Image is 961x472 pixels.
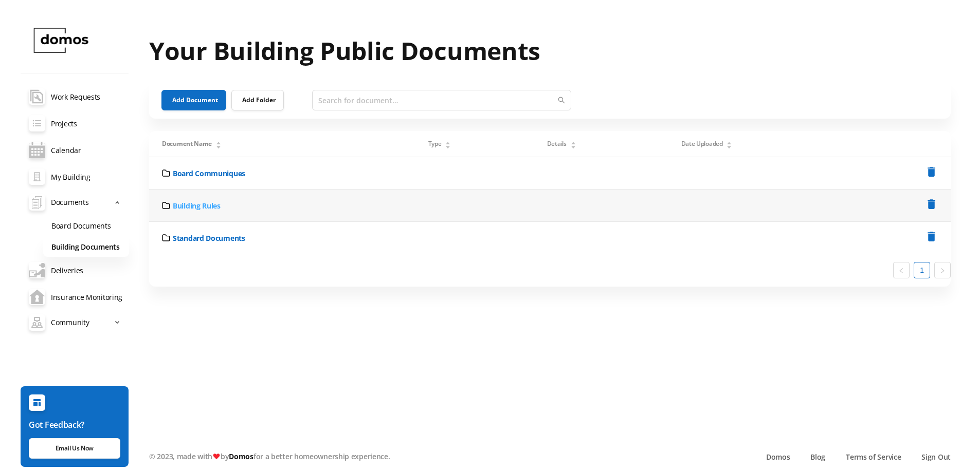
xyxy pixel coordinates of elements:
[726,140,732,146] div: Sort
[29,438,120,459] a: Email Us Now
[428,139,442,148] span: Type
[229,451,253,461] a: Domos
[570,140,576,143] i: icon: caret-up
[21,163,129,190] a: My Building
[445,144,451,147] i: icon: caret-down
[570,144,576,147] i: icon: caret-down
[149,451,555,462] p: © 2023, made with by for a better homeownership experience.
[810,451,825,462] a: Blog
[215,140,222,146] div: Sort
[570,140,576,146] div: Sort
[925,165,938,178] i: delete
[914,262,930,278] a: 1
[215,140,221,143] i: icon: caret-up
[925,198,938,211] i: delete
[51,192,88,213] span: Documents
[21,137,129,163] a: Calendar
[173,200,221,211] a: Building Rules
[727,140,732,143] i: icon: caret-up
[558,97,565,104] i: icon: search
[727,144,732,147] i: icon: caret-down
[173,233,245,243] a: Standard Documents
[312,90,571,110] input: Search for document…
[231,90,284,110] button: Add Folder
[445,140,451,146] div: Sort
[43,215,129,236] a: Board Documents
[893,262,910,278] li: Previous Page
[149,32,951,69] h1: Your Building Public Documents
[547,139,567,148] span: Details
[898,268,904,274] i: icon: left
[925,230,938,243] i: delete
[445,140,451,143] i: icon: caret-up
[29,419,120,431] h6: Got Feedback?
[162,139,212,148] span: Document Name
[681,139,723,148] span: Date Uploaded
[161,90,226,110] button: Add Document
[21,83,129,110] a: Work Requests
[934,262,951,278] li: Next Page
[43,236,129,257] a: Building Documents
[21,284,129,310] a: Insurance Monitoring
[21,110,129,137] a: Projects
[51,312,89,333] span: Community
[914,262,930,278] li: 1
[939,268,946,274] i: icon: right
[766,451,790,462] a: Domos
[21,257,129,284] a: Deliveries
[215,144,221,147] i: icon: caret-down
[173,168,245,179] a: Board Communiques
[846,451,901,462] a: Terms of Service
[921,451,951,462] a: Sign Out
